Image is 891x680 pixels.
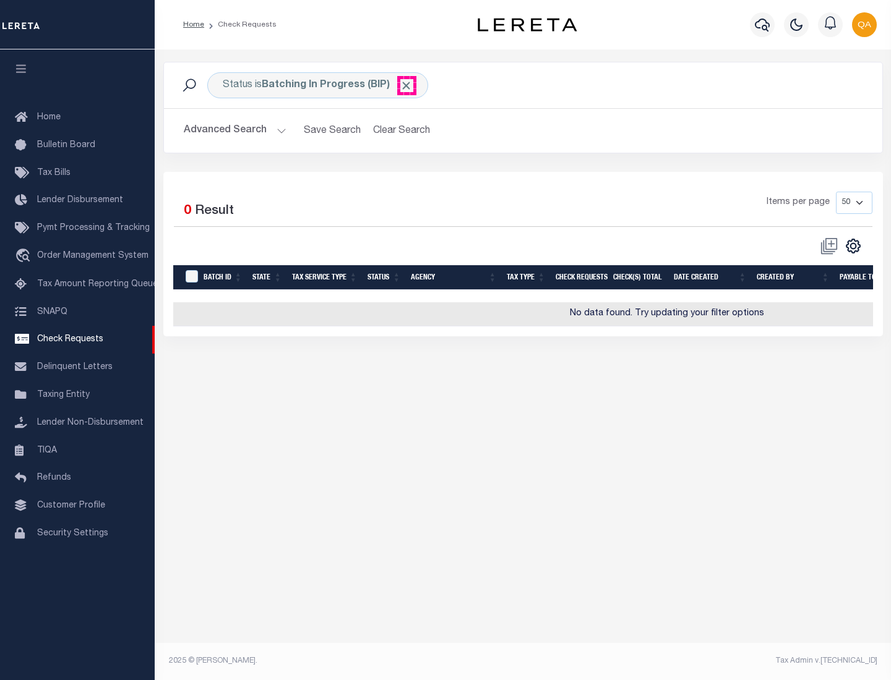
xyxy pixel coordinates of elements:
[262,80,413,90] b: Batching In Progress (BIP)
[400,79,413,92] span: Click to Remove
[37,141,95,150] span: Bulletin Board
[368,119,436,143] button: Clear Search
[502,265,551,291] th: Tax Type: activate to sort column ascending
[247,265,287,291] th: State: activate to sort column ascending
[296,119,368,143] button: Save Search
[37,252,148,260] span: Order Management System
[37,419,144,427] span: Lender Non-Disbursement
[406,265,502,291] th: Agency: activate to sort column ascending
[37,113,61,122] span: Home
[37,307,67,316] span: SNAPQ
[184,119,286,143] button: Advanced Search
[37,280,158,289] span: Tax Amount Reporting Queue
[551,265,608,291] th: Check Requests
[478,18,577,32] img: logo-dark.svg
[37,391,90,399] span: Taxing Entity
[608,265,669,291] th: Check(s) Total
[37,335,103,344] span: Check Requests
[207,72,428,98] div: Status is
[363,265,406,291] th: Status: activate to sort column ascending
[37,474,71,482] span: Refunds
[160,655,523,666] div: 2025 © [PERSON_NAME].
[204,19,277,30] li: Check Requests
[767,196,830,210] span: Items per page
[532,655,877,666] div: Tax Admin v.[TECHNICAL_ID]
[852,12,877,37] img: svg+xml;base64,PHN2ZyB4bWxucz0iaHR0cDovL3d3dy53My5vcmcvMjAwMC9zdmciIHBvaW50ZXItZXZlbnRzPSJub25lIi...
[37,501,105,510] span: Customer Profile
[37,446,57,454] span: TIQA
[183,21,204,28] a: Home
[15,249,35,265] i: travel_explore
[195,202,234,221] label: Result
[37,363,113,372] span: Delinquent Letters
[669,265,752,291] th: Date Created: activate to sort column ascending
[37,169,71,177] span: Tax Bills
[37,529,108,538] span: Security Settings
[37,224,150,232] span: Pymt Processing & Tracking
[287,265,363,291] th: Tax Service Type: activate to sort column ascending
[199,265,247,291] th: Batch Id: activate to sort column ascending
[184,205,191,218] span: 0
[37,196,123,205] span: Lender Disbursement
[752,265,835,291] th: Created By: activate to sort column ascending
